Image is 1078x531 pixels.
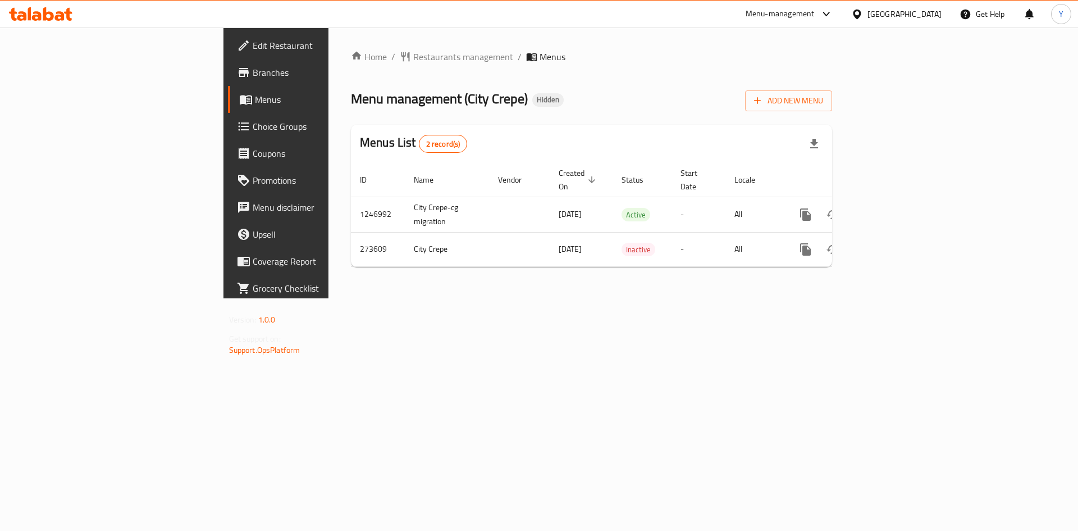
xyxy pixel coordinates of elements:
[414,173,448,187] span: Name
[622,243,655,256] span: Inactive
[360,173,381,187] span: ID
[253,228,395,241] span: Upsell
[228,59,404,86] a: Branches
[532,93,564,107] div: Hidden
[228,86,404,113] a: Menus
[228,275,404,302] a: Grocery Checklist
[419,139,467,149] span: 2 record(s)
[792,201,819,228] button: more
[801,130,828,157] div: Export file
[228,32,404,59] a: Edit Restaurant
[532,95,564,105] span: Hidden
[819,236,846,263] button: Change Status
[351,163,909,267] table: enhanced table
[351,50,832,63] nav: breadcrumb
[228,140,404,167] a: Coupons
[228,167,404,194] a: Promotions
[559,207,582,221] span: [DATE]
[253,282,395,295] span: Grocery Checklist
[754,94,823,108] span: Add New Menu
[672,232,725,266] td: -
[253,120,395,133] span: Choice Groups
[405,197,489,232] td: City Crepe-cg migration
[253,66,395,79] span: Branches
[1059,8,1063,20] span: Y
[819,201,846,228] button: Change Status
[258,312,276,327] span: 1.0.0
[253,174,395,187] span: Promotions
[734,173,770,187] span: Locale
[419,135,468,153] div: Total records count
[672,197,725,232] td: -
[559,242,582,256] span: [DATE]
[725,197,783,232] td: All
[228,113,404,140] a: Choice Groups
[253,39,395,52] span: Edit Restaurant
[559,166,599,193] span: Created On
[228,248,404,275] a: Coverage Report
[253,201,395,214] span: Menu disclaimer
[725,232,783,266] td: All
[518,50,522,63] li: /
[400,50,513,63] a: Restaurants management
[228,221,404,248] a: Upsell
[540,50,565,63] span: Menus
[229,343,300,357] a: Support.OpsPlatform
[405,232,489,266] td: City Crepe
[255,93,395,106] span: Menus
[792,236,819,263] button: more
[351,86,528,111] span: Menu management ( City Crepe )
[253,147,395,160] span: Coupons
[498,173,536,187] span: Vendor
[680,166,712,193] span: Start Date
[229,312,257,327] span: Version:
[253,255,395,268] span: Coverage Report
[746,7,815,21] div: Menu-management
[622,173,658,187] span: Status
[229,332,281,346] span: Get support on:
[867,8,942,20] div: [GEOGRAPHIC_DATA]
[622,208,650,221] span: Active
[783,163,909,197] th: Actions
[745,90,832,111] button: Add New Menu
[228,194,404,221] a: Menu disclaimer
[360,134,467,153] h2: Menus List
[413,50,513,63] span: Restaurants management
